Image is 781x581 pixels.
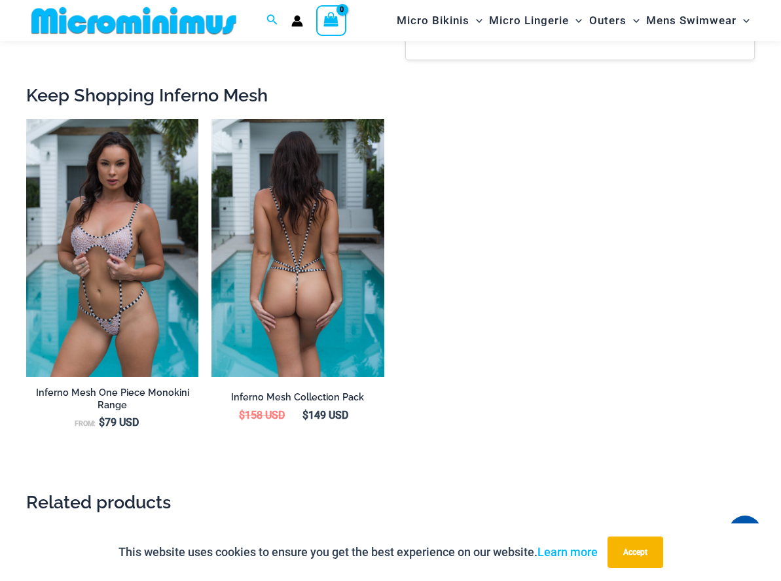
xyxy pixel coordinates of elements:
span: $ [99,416,105,429]
img: Inferno Mesh Black White 8561 One Piece 08 [211,119,384,378]
h2: Related products [26,491,755,514]
button: Accept [608,537,663,568]
h2: Keep Shopping Inferno Mesh [26,84,755,107]
a: Account icon link [291,15,303,27]
span: $ [239,409,245,421]
nav: Site Navigation [391,2,755,39]
a: Inferno Mesh Black White 8561 One Piece 05Inferno Mesh Olive Fuchsia 8561 One Piece 03Inferno Mes... [26,119,198,378]
img: Inferno Mesh Black White 8561 One Piece 05 [26,119,198,378]
a: Learn more [537,545,598,559]
span: Micro Lingerie [489,4,569,37]
span: Mens Swimwear [646,4,736,37]
span: Menu Toggle [469,4,482,37]
span: Micro Bikinis [397,4,469,37]
a: Search icon link [266,12,278,29]
a: Mens SwimwearMenu ToggleMenu Toggle [643,4,753,37]
span: Outers [589,4,627,37]
img: MM SHOP LOGO FLAT [26,6,242,35]
p: This website uses cookies to ensure you get the best experience on our website. [118,542,598,562]
bdi: 79 USD [99,416,139,429]
a: Inferno Mesh One Piece Monokini Range [26,387,198,416]
span: Menu Toggle [569,4,582,37]
span: From: [75,419,96,428]
bdi: 149 USD [302,409,348,421]
span: Menu Toggle [736,4,750,37]
a: OutersMenu ToggleMenu Toggle [586,4,643,37]
a: Inferno Mesh Collection Pack [211,391,384,408]
bdi: 158 USD [239,409,285,421]
a: Inferno Mesh One Piece Collection Pack (3)Inferno Mesh Black White 8561 One Piece 08Inferno Mesh ... [211,119,384,378]
h2: Inferno Mesh Collection Pack [211,391,384,404]
span: Menu Toggle [627,4,640,37]
a: Micro BikinisMenu ToggleMenu Toggle [393,4,486,37]
span: $ [302,409,308,421]
a: Micro LingerieMenu ToggleMenu Toggle [486,4,585,37]
h2: Inferno Mesh One Piece Monokini Range [26,387,198,411]
a: View Shopping Cart, empty [316,5,346,35]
